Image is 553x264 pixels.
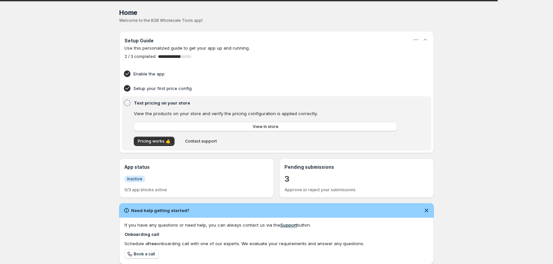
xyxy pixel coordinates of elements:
h4: Test pricing on your store [134,100,399,106]
a: 3 [284,174,289,184]
p: Welcome to the B2B Wholesale Tools app! [119,18,434,23]
h3: Setup Guide [125,37,154,44]
button: Dismiss notification [422,206,431,215]
p: 0/3 app blocks active [125,187,269,193]
button: Contact support [181,137,221,146]
h4: Onboarding call [125,231,428,238]
h4: Setup your first price config [133,85,399,92]
div: Schedule a onboarding call with one of our experts. We evaluate your requirements and answer any ... [125,240,428,247]
span: Book a call [134,251,155,257]
span: View in store [253,124,278,129]
p: Use this personalized guide to get your app up and running. [125,45,428,51]
a: View in store [134,122,397,131]
h4: Enable the app [133,70,399,77]
p: View the products on your store and verify the pricing configuration is applied correctly. [134,110,397,117]
h3: App status [125,164,269,170]
button: Pricing works 👍 [134,137,175,146]
a: Book a call [125,249,159,259]
span: Contact support [185,139,217,144]
h2: Need help getting started? [131,207,189,214]
a: Support [280,222,297,228]
span: 2 / 3 completed [125,54,156,59]
span: Inactive [127,176,142,182]
div: If you have any questions or need help, you can always contact us via the button. [125,222,428,228]
h3: Pending submissions [284,164,428,170]
span: Pricing works 👍 [138,139,171,144]
a: InfoInactive [125,175,145,182]
p: Approve or reject your submissions [284,187,428,193]
b: free [148,241,157,246]
span: Home [119,9,137,17]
